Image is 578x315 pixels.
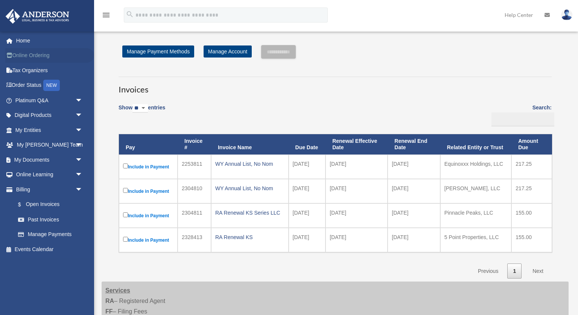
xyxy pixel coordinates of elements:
label: Include in Payment [123,186,173,196]
td: Equinoxxx Holdings, LLC [440,154,511,179]
td: [DATE] [388,154,440,179]
input: Include in Payment [123,237,128,242]
span: arrow_drop_down [75,167,90,183]
label: Include in Payment [123,211,173,220]
a: Manage Account [204,45,252,58]
td: [DATE] [326,154,388,179]
td: 5 Point Properties, LLC [440,228,511,252]
span: arrow_drop_down [75,123,90,138]
img: Anderson Advisors Platinum Portal [3,9,71,24]
span: arrow_drop_down [75,138,90,153]
input: Include in Payment [123,188,128,193]
span: arrow_drop_down [75,108,90,123]
td: [DATE] [289,228,326,252]
td: 155.00 [511,203,552,228]
a: Digital Productsarrow_drop_down [5,108,94,123]
div: RA Renewal KS [215,232,284,242]
th: Related Entity or Trust: activate to sort column ascending [440,134,511,154]
td: 2304811 [178,203,211,228]
td: [DATE] [289,179,326,203]
a: Online Learningarrow_drop_down [5,167,94,182]
th: Invoice #: activate to sort column ascending [178,134,211,154]
a: Order StatusNEW [5,78,94,93]
a: menu [102,13,111,20]
td: [DATE] [326,179,388,203]
a: Platinum Q&Aarrow_drop_down [5,93,94,108]
td: [DATE] [388,203,440,228]
strong: FF [105,308,113,315]
select: Showentries [132,104,148,113]
th: Invoice Name: activate to sort column ascending [211,134,289,154]
div: WY Annual List, No Nom [215,183,284,194]
span: arrow_drop_down [75,93,90,108]
td: [DATE] [326,203,388,228]
i: search [126,10,134,18]
a: $Open Invoices [11,197,87,212]
a: Home [5,33,94,48]
div: NEW [43,80,60,91]
input: Include in Payment [123,164,128,168]
a: My [PERSON_NAME] Teamarrow_drop_down [5,138,94,153]
a: Previous [472,264,504,279]
a: Next [527,264,549,279]
td: 155.00 [511,228,552,252]
strong: Services [105,287,130,294]
th: Due Date: activate to sort column ascending [289,134,326,154]
a: Tax Organizers [5,63,94,78]
a: Online Ordering [5,48,94,63]
a: My Entitiesarrow_drop_down [5,123,94,138]
a: Manage Payment Methods [122,45,194,58]
a: My Documentsarrow_drop_down [5,152,94,167]
td: 2304810 [178,179,211,203]
label: Search: [489,103,552,126]
img: User Pic [561,9,572,20]
a: Events Calendar [5,242,94,257]
td: 2328413 [178,228,211,252]
input: Include in Payment [123,212,128,217]
label: Include in Payment [123,162,173,171]
th: Renewal Effective Date: activate to sort column ascending [326,134,388,154]
label: Include in Payment [123,235,173,245]
strong: RA [105,298,114,304]
td: [DATE] [326,228,388,252]
a: Billingarrow_drop_down [5,182,90,197]
a: Manage Payments [11,227,90,242]
i: menu [102,11,111,20]
td: 2253811 [178,154,211,179]
td: Pinnacle Peaks, LLC [440,203,511,228]
a: 1 [507,264,522,279]
span: $ [22,200,26,209]
td: [DATE] [289,203,326,228]
span: arrow_drop_down [75,182,90,197]
span: arrow_drop_down [75,152,90,168]
td: [DATE] [289,154,326,179]
div: RA Renewal KS Series LLC [215,207,284,218]
th: Pay: activate to sort column descending [119,134,178,154]
div: WY Annual List, No Nom [215,159,284,169]
td: 217.25 [511,179,552,203]
a: Past Invoices [11,212,90,227]
td: [PERSON_NAME], LLC [440,179,511,203]
td: [DATE] [388,228,440,252]
td: [DATE] [388,179,440,203]
th: Renewal End Date: activate to sort column ascending [388,134,440,154]
h3: Invoices [119,77,552,95]
th: Amount Due: activate to sort column ascending [511,134,552,154]
label: Show entries [119,103,165,120]
td: 217.25 [511,154,552,179]
input: Search: [491,112,554,127]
